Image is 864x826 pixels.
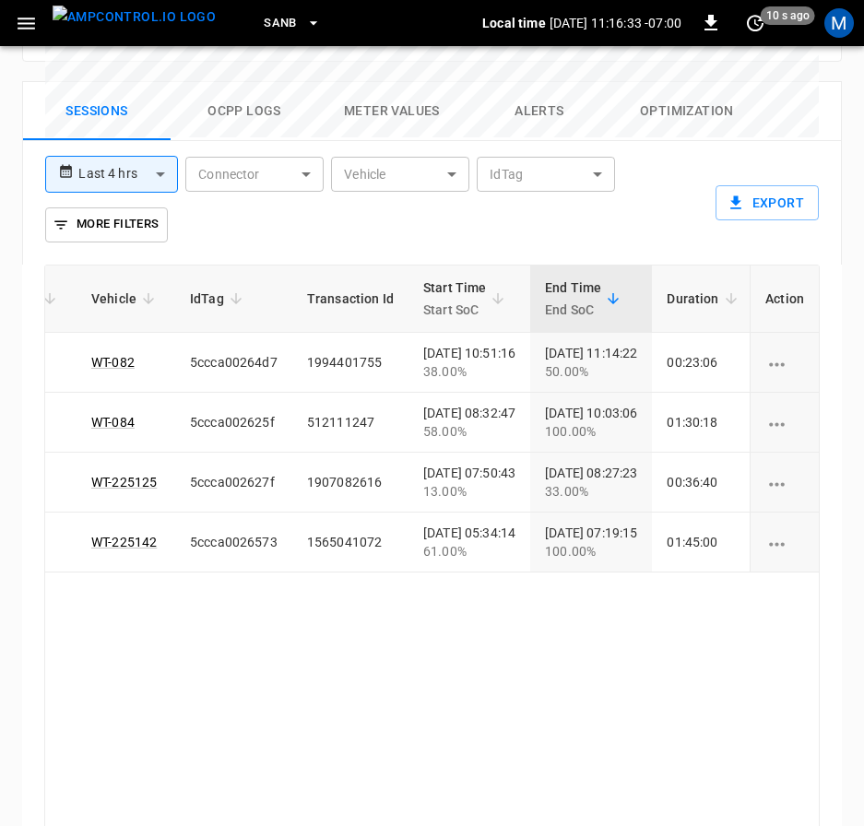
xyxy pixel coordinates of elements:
[292,513,408,572] td: 1565041072
[545,299,601,321] p: End SoC
[740,8,770,38] button: set refresh interval
[652,513,757,572] td: 01:45:00
[91,288,160,310] span: Vehicle
[423,482,515,501] div: 13.00%
[423,299,487,321] p: Start SoC
[78,157,178,192] div: Last 4 hrs
[190,288,248,310] span: IdTag
[824,8,854,38] div: profile-icon
[482,14,546,32] p: Local time
[171,82,318,141] button: Ocpp logs
[545,277,601,321] div: End Time
[91,535,157,549] a: WT-225142
[765,533,804,551] div: charging session options
[318,82,466,141] button: Meter Values
[545,277,625,321] span: End TimeEnd SoC
[175,513,292,572] td: 5ccca0026573
[292,453,408,513] td: 1907082616
[264,13,297,34] span: SanB
[545,542,637,560] div: 100.00%
[423,542,515,560] div: 61.00%
[765,353,804,372] div: charging session options
[175,453,292,513] td: 5ccca002627f
[761,6,815,25] span: 10 s ago
[613,82,761,141] button: Optimization
[91,475,157,490] a: WT-225125
[53,6,216,29] img: ampcontrol.io logo
[423,464,515,501] div: [DATE] 07:50:43
[550,14,681,32] p: [DATE] 11:16:33 -07:00
[765,413,804,431] div: charging session options
[716,185,819,220] button: Export
[292,265,408,333] th: Transaction Id
[466,82,613,141] button: Alerts
[750,265,819,333] th: Action
[23,82,171,141] button: Sessions
[765,473,804,491] div: charging session options
[256,6,328,41] button: SanB
[423,524,515,560] div: [DATE] 05:34:14
[423,277,511,321] span: Start TimeStart SoC
[45,207,168,242] button: More Filters
[545,524,637,560] div: [DATE] 07:19:15
[545,482,637,501] div: 33.00%
[667,288,742,310] span: Duration
[423,277,487,321] div: Start Time
[652,453,757,513] td: 00:36:40
[545,464,637,501] div: [DATE] 08:27:23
